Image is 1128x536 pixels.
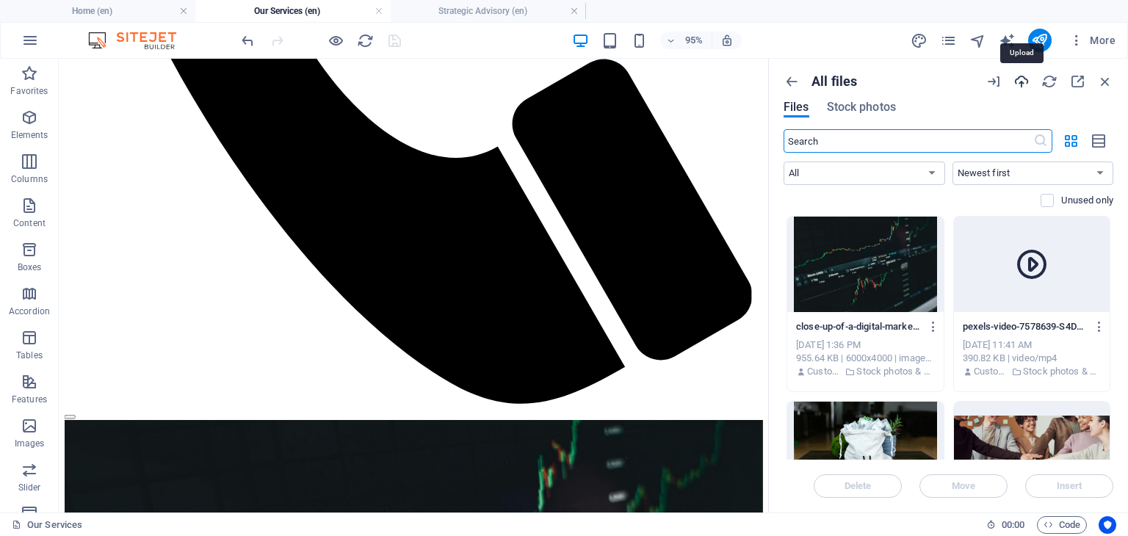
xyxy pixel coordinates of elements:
[12,516,82,534] a: Click to cancel selection. Double-click to open Pages
[357,32,374,49] i: Reload page
[796,352,935,365] div: 955.64 KB | 6000x4000 | image/jpeg
[784,73,800,90] i: Show all folders
[720,34,734,47] i: On resize automatically adjust zoom level to fit chosen device.
[682,32,706,49] h6: 95%
[974,365,1008,378] p: Customer
[11,173,48,185] p: Columns
[239,32,256,49] button: undo
[1063,29,1121,52] button: More
[999,32,1016,49] button: text_generator
[784,98,809,116] span: Files
[391,3,586,19] h4: Strategic Advisory (en)
[1061,194,1113,207] p: Displays only files that are not in use on the website. Files added during this session can still...
[1012,519,1014,530] span: :
[1099,516,1116,534] button: Usercentrics
[1028,29,1052,52] button: publish
[18,261,42,273] p: Boxes
[15,438,45,449] p: Images
[796,365,935,378] div: By: Customer | Folder: Stock photos & videos
[811,73,857,90] p: All files
[856,365,934,378] p: Stock photos & videos
[784,129,1033,153] input: Search
[963,320,1088,333] p: pexels-video-7578639-S4DGUGcyS6IXrc7Mxsv_kQ.mp4
[12,394,47,405] p: Features
[11,129,48,141] p: Elements
[9,305,50,317] p: Accordion
[807,365,841,378] p: Customer
[986,516,1025,534] h6: Session time
[940,32,958,49] button: pages
[16,350,43,361] p: Tables
[195,3,391,19] h4: Our Services (en)
[84,32,195,49] img: Editor Logo
[911,32,928,49] button: design
[1023,365,1101,378] p: Stock photos & videos
[660,32,712,49] button: 95%
[1037,516,1087,534] button: Code
[1044,516,1080,534] span: Code
[327,32,344,49] button: Click here to leave preview mode and continue editing
[10,85,48,97] p: Favorites
[1069,73,1085,90] i: Maximize
[963,352,1102,365] div: 390.82 KB | video/mp4
[827,98,896,116] span: Stock photos
[356,32,374,49] button: reload
[239,32,256,49] i: Undo: Change pages (Ctrl+Z)
[1069,33,1116,48] span: More
[963,338,1102,352] div: [DATE] 11:41 AM
[969,32,987,49] button: navigator
[1002,516,1024,534] span: 00 00
[940,32,957,49] i: Pages (Ctrl+Alt+S)
[1041,73,1057,90] i: Reload
[1097,73,1113,90] i: Close
[13,217,46,229] p: Content
[963,365,1102,378] div: By: Customer | Folder: Stock photos & videos
[796,338,935,352] div: [DATE] 1:36 PM
[796,320,921,333] p: close-up-of-a-digital-market-analysis-display-showing-bitcoin-and-cryptocurrency-price-trends-kPN...
[18,482,41,493] p: Slider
